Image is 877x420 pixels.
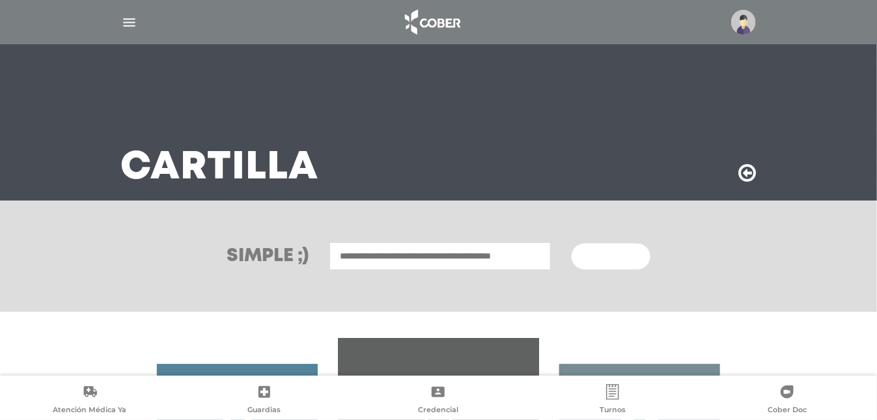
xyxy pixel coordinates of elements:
button: Buscar [572,244,650,270]
h3: Simple ;) [227,247,309,266]
a: Cober Doc [700,384,874,417]
img: logo_cober_home-white.png [398,7,466,38]
img: Cober_menu-lines-white.svg [121,14,137,31]
img: profile-placeholder.svg [731,10,756,35]
span: Cober Doc [768,405,807,417]
a: Credencial [352,384,526,417]
h3: Cartilla [121,151,319,185]
span: Atención Médica Ya [53,405,126,417]
a: Turnos [525,384,700,417]
a: Guardias [177,384,352,417]
a: Atención Médica Ya [3,384,177,417]
span: Credencial [418,405,458,417]
span: Buscar [587,253,625,262]
span: Turnos [600,405,626,417]
span: Guardias [247,405,281,417]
